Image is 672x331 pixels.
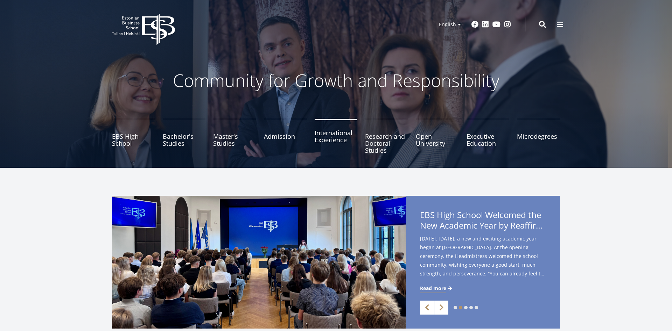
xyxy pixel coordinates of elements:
a: Research and Doctoral Studies [365,119,408,154]
a: Linkedin [482,21,489,28]
a: Next [434,301,448,315]
a: 5 [475,306,478,309]
a: 2 [459,306,462,309]
a: Executive Education [467,119,510,154]
span: Read more [420,285,446,292]
a: Youtube [492,21,500,28]
span: EBS High School Welcomed the [420,210,546,233]
span: New Academic Year by Reaffirming Its Core Values [420,220,546,231]
a: EBS High School [112,119,155,154]
a: Master's Studies [213,119,256,154]
a: Facebook [471,21,478,28]
a: Microdegrees [517,119,560,154]
a: Previous [420,301,434,315]
a: Instagram [504,21,511,28]
a: Read more [420,285,453,292]
img: a [112,196,406,329]
a: Open University [416,119,459,154]
a: 3 [464,306,468,309]
p: Community for Growth and Responsibility [150,70,521,91]
a: Admission [264,119,307,154]
a: 4 [469,306,473,309]
a: 1 [454,306,457,309]
a: Bachelor's Studies [163,119,206,154]
a: International Experience [315,119,358,154]
span: [DATE], [DATE], a new and exciting academic year began at [GEOGRAPHIC_DATA]. At the opening cerem... [420,234,546,280]
span: strength, and perseverance. “You can already feel the autumn in the air – and in a way it’s good ... [420,269,546,278]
